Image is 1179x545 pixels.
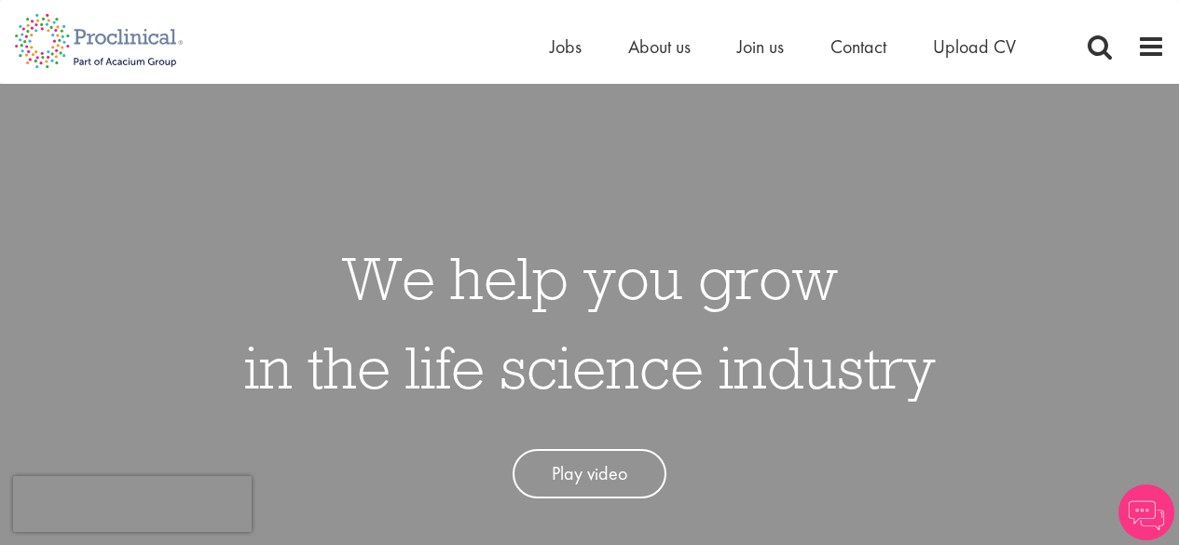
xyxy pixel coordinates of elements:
[550,34,582,59] a: Jobs
[737,34,784,59] a: Join us
[1118,484,1174,540] img: Chatbot
[933,34,1016,59] a: Upload CV
[244,233,936,412] h1: We help you grow in the life science industry
[628,34,691,59] a: About us
[830,34,886,59] a: Contact
[513,449,666,498] a: Play video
